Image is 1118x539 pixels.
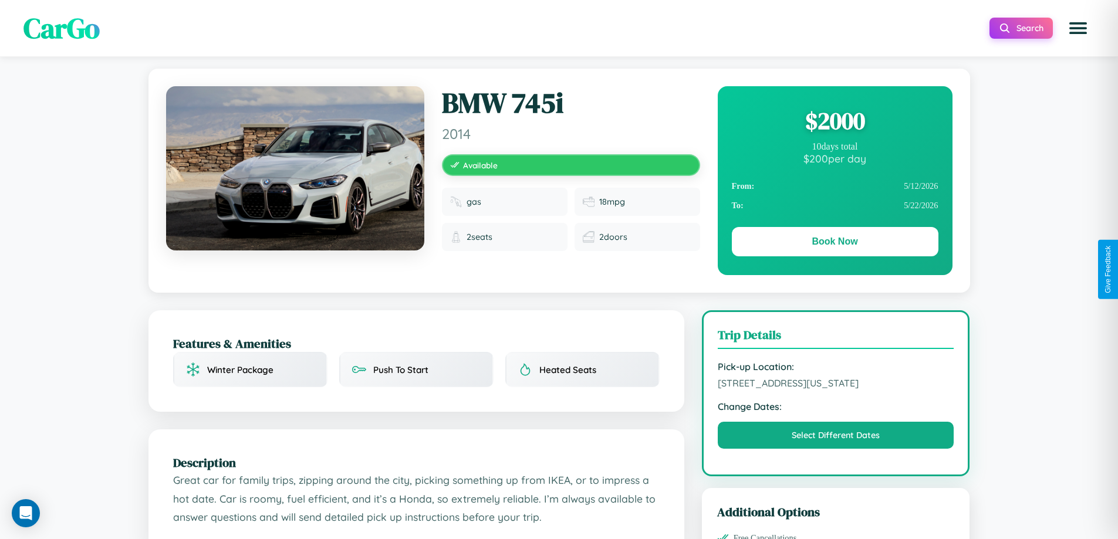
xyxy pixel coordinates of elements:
h2: Description [173,454,660,471]
div: $ 200 per day [732,152,938,165]
strong: Pick-up Location: [718,361,954,372]
img: Doors [583,231,595,243]
h2: Features & Amenities [173,335,660,352]
div: $ 2000 [732,105,938,137]
span: CarGo [23,9,100,48]
span: 2 doors [599,232,627,242]
button: Select Different Dates [718,422,954,449]
span: Available [463,160,498,170]
strong: From: [732,181,755,191]
button: Open menu [1062,12,1095,45]
strong: Change Dates: [718,401,954,412]
span: Push To Start [373,364,428,375]
h3: Additional Options [717,503,955,520]
div: 5 / 12 / 2026 [732,177,938,196]
div: Open Intercom Messenger [12,499,40,527]
span: [STREET_ADDRESS][US_STATE] [718,377,954,389]
img: Fuel type [450,196,462,208]
div: Give Feedback [1104,246,1112,293]
span: 2014 [442,125,700,143]
span: Winter Package [207,364,273,375]
img: Seats [450,231,462,243]
span: Search [1016,23,1043,33]
button: Search [989,18,1053,39]
strong: To: [732,201,744,211]
span: Heated Seats [539,364,596,375]
div: 5 / 22 / 2026 [732,196,938,215]
span: 18 mpg [599,196,625,207]
span: gas [467,196,481,207]
div: 10 days total [732,141,938,152]
p: Great car for family trips, zipping around the city, picking something up from IKEA, or to impres... [173,471,660,527]
h3: Trip Details [718,326,954,349]
span: 2 seats [467,232,492,242]
img: BMW 745i 2014 [166,86,424,250]
h1: BMW 745i [442,86,700,120]
button: Book Now [732,227,938,256]
img: Fuel efficiency [583,196,595,208]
